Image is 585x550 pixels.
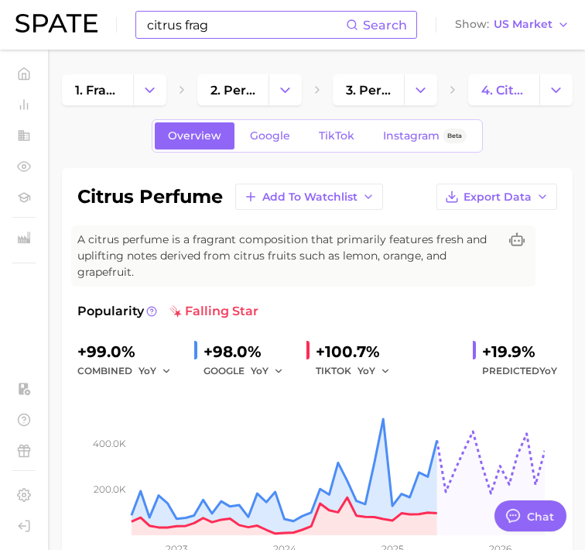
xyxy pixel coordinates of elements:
a: Google [237,122,303,150]
img: SPATE [15,14,97,33]
span: 1. fragrance [75,83,120,98]
span: TikTok [319,129,354,143]
span: YoY [251,364,269,377]
div: combined [77,362,182,380]
button: Add to Watchlist [235,184,383,210]
div: TIKTOK [316,362,401,380]
div: +100.7% [316,339,401,364]
span: Google [250,129,290,143]
a: 4. citrus perfume [468,74,539,105]
div: GOOGLE [204,362,294,380]
span: Add to Watchlist [262,191,357,204]
div: +99.0% [77,339,182,364]
button: Change Category [539,74,573,105]
span: Export Data [464,191,532,204]
span: YoY [139,364,156,377]
span: Overview [168,129,221,143]
button: Change Category [269,74,302,105]
a: Log out. Currently logged in with e-mail kateri.lucas@axbeauty.com. [12,514,36,538]
a: InstagramBeta [370,122,480,150]
input: Search here for a brand, industry, or ingredient [145,12,346,38]
button: ShowUS Market [451,15,573,35]
a: Overview [155,122,234,150]
span: Predicted [482,362,557,380]
span: Show [455,20,489,29]
h1: citrus perfume [77,187,223,206]
a: 1. fragrance [62,74,133,105]
span: 2. personal fragrance [210,83,255,98]
a: 2. personal fragrance [197,74,269,105]
span: Popularity [77,302,144,321]
button: Change Category [133,74,166,105]
span: Instagram [383,129,440,143]
button: Change Category [404,74,437,105]
span: Beta [447,129,462,143]
span: falling star [169,302,258,321]
a: 3. perfume products [333,74,404,105]
span: YoY [357,364,375,377]
a: TikTok [306,122,368,150]
span: 3. perfume products [346,83,391,98]
span: US Market [494,20,552,29]
span: YoY [539,365,557,376]
button: YoY [139,362,172,380]
span: A citrus perfume is a fragrant composition that primarily features fresh and uplifting notes deri... [77,232,498,280]
button: YoY [357,362,391,380]
button: YoY [251,362,284,380]
img: falling star [169,305,182,318]
div: +98.0% [204,339,294,364]
button: Export Data [436,184,557,210]
span: Search [363,18,407,33]
div: +19.9% [482,339,557,364]
span: 4. citrus perfume [481,83,526,98]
